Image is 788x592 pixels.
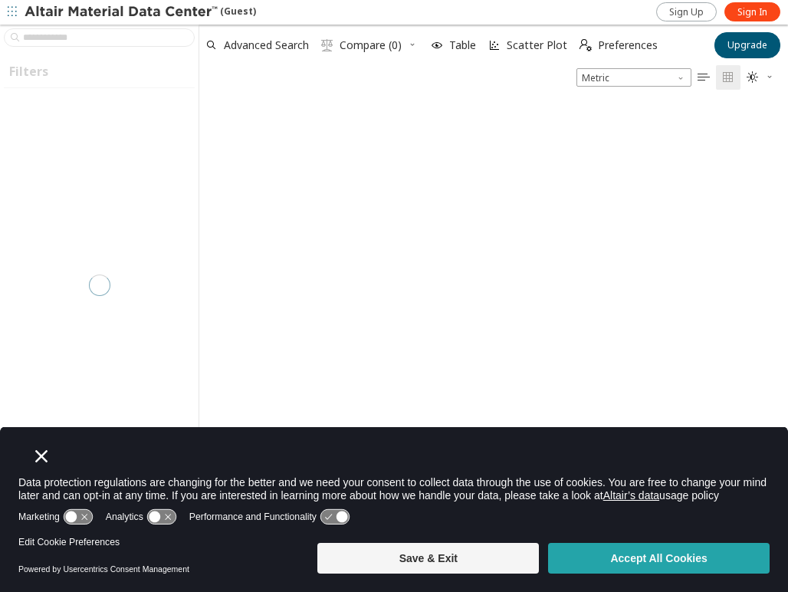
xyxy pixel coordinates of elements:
span: Preferences [598,40,658,51]
span: Table [449,40,476,51]
i:  [722,71,734,84]
i:  [321,39,333,51]
a: Sign In [724,2,780,21]
button: Theme [740,65,780,90]
i:  [747,71,759,84]
span: Sign In [737,6,767,18]
i:  [580,39,592,51]
button: Table View [691,65,716,90]
button: Tile View [716,65,740,90]
span: Scatter Plot [507,40,567,51]
span: Advanced Search [224,40,309,51]
img: Altair Material Data Center [25,5,220,20]
span: Metric [576,68,691,87]
button: Upgrade [714,32,780,58]
span: Sign Up [669,6,704,18]
div: Unit System [576,68,691,87]
i:  [698,71,710,84]
span: Upgrade [727,39,767,51]
span: Compare (0) [340,40,402,51]
div: (Guest) [25,5,256,20]
a: Sign Up [656,2,717,21]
